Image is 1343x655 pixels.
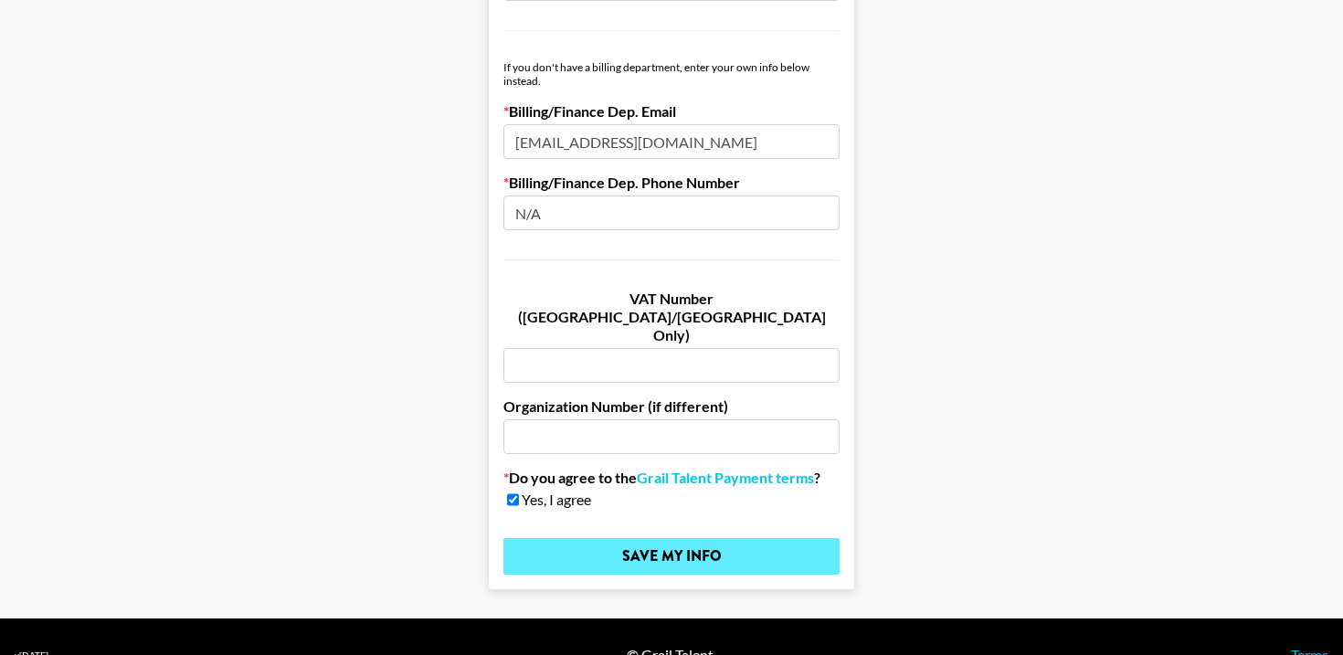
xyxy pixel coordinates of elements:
label: VAT Number ([GEOGRAPHIC_DATA]/[GEOGRAPHIC_DATA] Only) [503,290,840,344]
label: Billing/Finance Dep. Email [503,102,840,121]
input: Save My Info [503,538,840,575]
a: Grail Talent Payment terms [637,469,814,487]
span: Yes, I agree [522,491,591,509]
div: If you don't have a billing department, enter your own info below instead. [503,60,840,88]
label: Billing/Finance Dep. Phone Number [503,174,840,192]
label: Do you agree to the ? [503,469,840,487]
label: Organization Number (if different) [503,397,840,416]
